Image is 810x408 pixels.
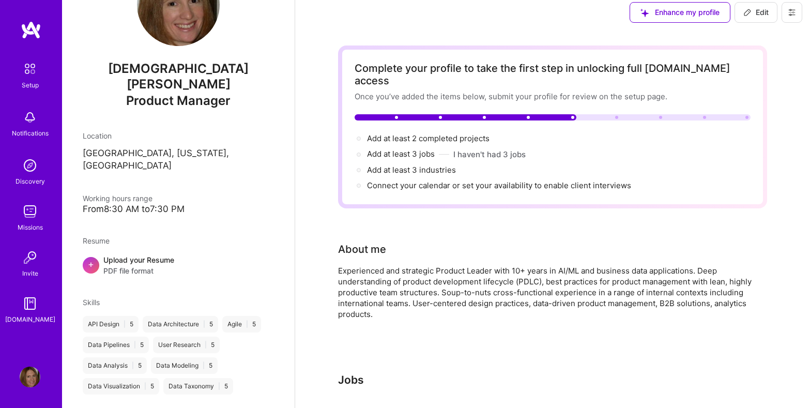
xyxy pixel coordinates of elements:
[735,2,777,23] button: Edit
[338,373,767,386] h3: Jobs
[205,341,207,349] span: |
[83,298,100,307] span: Skills
[20,293,40,314] img: guide book
[735,2,777,23] div: null
[144,382,146,390] span: |
[18,222,43,233] div: Missions
[124,320,126,328] span: |
[355,91,751,102] div: Once you’ve added the items below, submit your profile for review on the setup page.
[367,149,435,159] span: Add at least 3 jobs
[22,268,38,279] div: Invite
[83,61,274,92] span: [DEMOGRAPHIC_DATA][PERSON_NAME]
[126,93,231,108] span: Product Manager
[453,149,526,160] button: I haven't had 3 jobs
[743,7,769,18] span: Edit
[163,378,233,395] div: Data Taxonomy 5
[83,147,274,172] p: [GEOGRAPHIC_DATA], [US_STATE], [GEOGRAPHIC_DATA]
[355,62,751,87] div: Complete your profile to take the first step in unlocking full [DOMAIN_NAME] access
[17,367,43,387] a: User Avatar
[630,2,730,23] button: Enhance my profile
[16,176,45,187] div: Discovery
[640,9,649,17] i: icon SuggestedTeams
[151,357,218,374] div: Data Modeling 5
[203,320,205,328] span: |
[83,130,274,141] div: Location
[21,21,41,39] img: logo
[22,80,39,90] div: Setup
[19,58,41,80] img: setup
[338,241,386,257] div: Tell us a little about yourself
[222,316,261,333] div: Agile 5
[338,241,386,257] div: About me
[83,378,159,395] div: Data Visualization 5
[367,180,631,190] span: Connect your calendar or set your availability to enable client interviews
[103,265,174,276] span: PDF file format
[143,316,218,333] div: Data Architecture 5
[20,155,40,176] img: discovery
[83,357,147,374] div: Data Analysis 5
[367,165,456,175] span: Add at least 3 industries
[20,201,40,222] img: teamwork
[20,367,40,387] img: User Avatar
[5,314,55,325] div: [DOMAIN_NAME]
[203,361,205,370] span: |
[20,107,40,128] img: bell
[132,361,134,370] span: |
[338,265,752,320] div: Experienced and strategic Product Leader with 10+ years in AI/ML and business data applications. ...
[83,316,139,333] div: API Design 5
[246,320,248,328] span: |
[83,194,152,203] span: Working hours range
[83,236,110,245] span: Resume
[83,337,149,353] div: Data Pipelines 5
[83,254,274,276] div: +Upload your ResumePDF file format
[88,259,94,269] span: +
[367,133,490,143] span: Add at least 2 completed projects
[640,7,720,18] span: Enhance my profile
[134,341,136,349] span: |
[103,254,174,276] div: Upload your Resume
[20,247,40,268] img: Invite
[218,382,220,390] span: |
[153,337,220,353] div: User Research 5
[83,204,274,215] div: From 8:30 AM to 7:30 PM
[12,128,49,139] div: Notifications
